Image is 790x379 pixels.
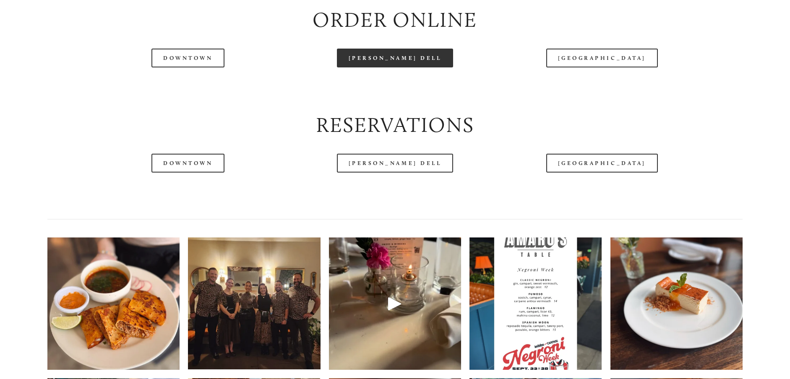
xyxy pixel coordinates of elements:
[337,154,454,173] a: [PERSON_NAME] Dell
[166,237,342,369] img: In Castle Rock, there&rsquo;s a Saturday night tradition amongst the team &mdash; only this week ...
[151,154,224,173] a: Downtown
[546,154,658,173] a: [GEOGRAPHIC_DATA]
[47,110,743,139] h2: Reservations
